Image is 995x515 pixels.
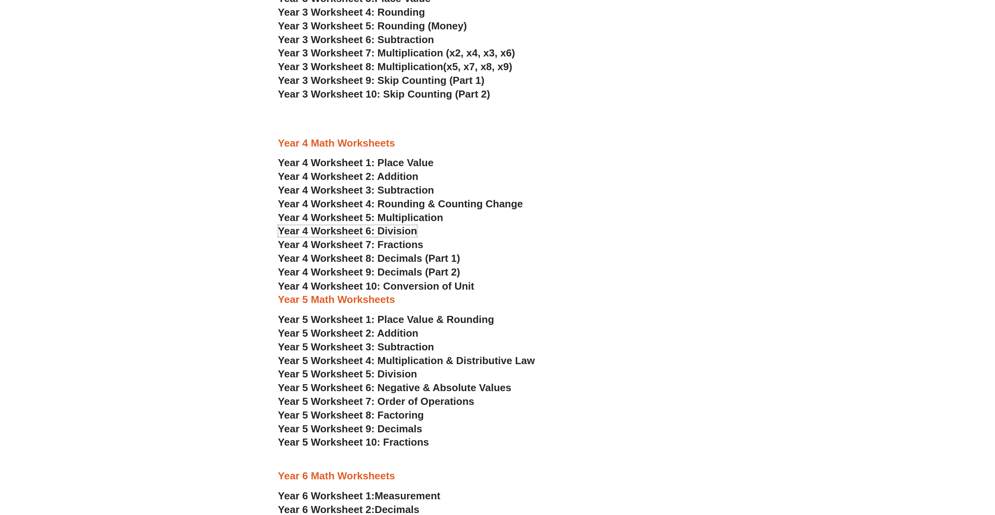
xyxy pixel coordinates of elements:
a: Year 5 Worksheet 7: Order of Operations [278,395,475,407]
a: Year 5 Worksheet 10: Fractions [278,436,429,448]
h3: Year 4 Math Worksheets [278,137,717,150]
span: (x5, x7, x8, x9) [443,61,512,73]
a: Year 5 Worksheet 2: Addition [278,327,418,339]
a: Year 6 Worksheet 2:Decimals [278,503,420,515]
a: Year 3 Worksheet 6: Subtraction [278,34,434,45]
span: Year 6 Worksheet 2: [278,503,375,515]
a: Year 4 Worksheet 5: Multiplication [278,212,443,223]
span: Measurement [375,490,440,501]
a: Year 5 Worksheet 8: Factoring [278,409,424,421]
span: Decimals [375,503,419,515]
a: Year 4 Worksheet 8: Decimals (Part 1) [278,252,460,264]
a: Year 4 Worksheet 9: Decimals (Part 2) [278,266,460,278]
h3: Year 5 Math Worksheets [278,293,717,306]
a: Year 3 Worksheet 7: Multiplication (x2, x4, x3, x6) [278,47,515,59]
a: Year 4 Worksheet 7: Fractions [278,239,424,250]
a: Year 6 Worksheet 1:Measurement [278,490,440,501]
a: Year 5 Worksheet 4: Multiplication & Distributive Law [278,354,535,366]
a: Year 5 Worksheet 3: Subtraction [278,341,434,352]
a: Year 5 Worksheet 9: Decimals [278,423,422,434]
a: Year 4 Worksheet 4: Rounding & Counting Change [278,198,523,210]
a: Year 3 Worksheet 8: Multiplication(x5, x7, x8, x9) [278,61,512,73]
a: Year 3 Worksheet 10: Skip Counting (Part 2) [278,88,490,100]
a: Year 4 Worksheet 3: Subtraction [278,184,434,196]
a: Year 3 Worksheet 5: Rounding (Money) [278,20,467,32]
h3: Year 6 Math Worksheets [278,469,717,482]
a: Year 3 Worksheet 4: Rounding [278,6,425,18]
a: Year 4 Worksheet 6: Division [278,225,417,237]
a: Year 4 Worksheet 2: Addition [278,170,418,182]
span: Year 6 Worksheet 1: [278,490,375,501]
span: Year 3 Worksheet 8: Multiplication [278,61,443,73]
a: Year 4 Worksheet 10: Conversion of Unit [278,280,475,292]
a: Year 5 Worksheet 6: Negative & Absolute Values [278,381,511,393]
iframe: Chat Widget [864,426,995,515]
a: Year 3 Worksheet 9: Skip Counting (Part 1) [278,74,485,86]
a: Year 5 Worksheet 1: Place Value & Rounding [278,313,494,325]
a: Year 4 Worksheet 1: Place Value [278,157,434,169]
a: Year 5 Worksheet 5: Division [278,368,417,379]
